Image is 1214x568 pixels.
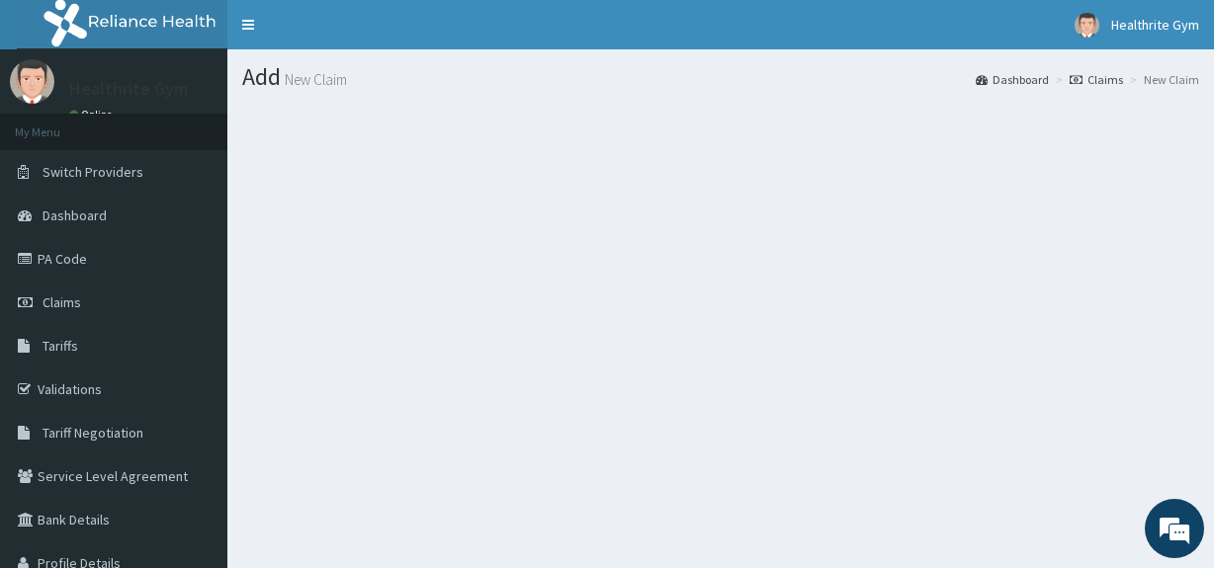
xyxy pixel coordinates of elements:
p: Healthrite Gym [69,80,188,98]
a: Online [69,108,117,122]
a: Claims [1070,71,1123,88]
li: New Claim [1125,71,1199,88]
h1: Add [242,64,1199,90]
span: Switch Providers [43,163,143,181]
img: User Image [10,59,54,104]
img: User Image [1075,13,1099,38]
span: Healthrite Gym [1111,16,1199,34]
span: Tariffs [43,337,78,355]
a: Dashboard [976,71,1049,88]
small: New Claim [281,72,347,87]
span: Dashboard [43,206,107,224]
span: Tariff Negotiation [43,424,143,442]
span: Claims [43,293,81,311]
